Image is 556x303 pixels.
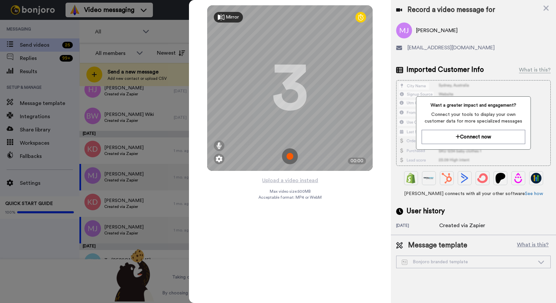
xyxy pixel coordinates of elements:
span: [EMAIL_ADDRESS][DOMAIN_NAME] [407,44,495,52]
span: [PERSON_NAME] connects with all your other software [396,190,551,197]
button: Connect now [422,130,525,144]
span: Message template [408,240,467,250]
span: Want a greater impact and engagement? [422,102,525,109]
span: Connect your tools to display your own customer data for more specialized messages [422,111,525,125]
span: Acceptable format: MP4 or WebM [258,195,322,200]
img: Ontraport [424,173,434,183]
img: Message-temps.svg [402,260,407,265]
span: Max video size: 500 MB [269,189,310,194]
img: ActiveCampaign [459,173,470,183]
img: GoHighLevel [531,173,541,183]
div: Created via Zapier [439,222,485,229]
button: Upload a video instead [260,176,320,185]
div: What is this? [519,66,551,74]
a: See how [525,191,543,196]
img: Hubspot [441,173,452,183]
div: 3 [272,63,308,113]
img: Shopify [406,173,416,183]
button: What is this? [515,240,551,250]
img: Patreon [495,173,506,183]
img: ConvertKit [477,173,488,183]
div: 00:00 [348,158,366,164]
img: ic_record_start.svg [282,148,298,164]
div: Bonjoro branded template [402,259,534,265]
img: Drip [513,173,524,183]
span: Imported Customer Info [406,65,484,75]
img: ic_gear.svg [216,156,222,162]
span: User history [406,206,445,216]
div: [DATE] [396,223,439,229]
